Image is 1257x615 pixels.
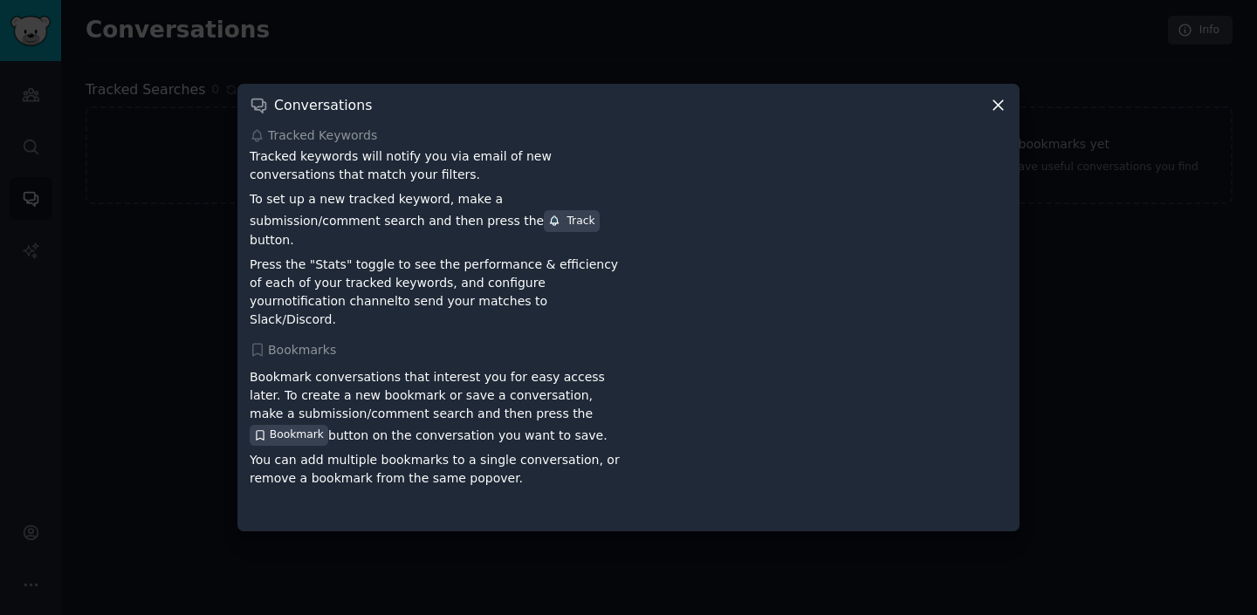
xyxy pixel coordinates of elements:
iframe: YouTube video player [635,362,1007,519]
p: You can add multiple bookmarks to a single conversation, or remove a bookmark from the same popover. [250,451,622,488]
span: Bookmark [270,427,324,443]
iframe: YouTube video player [635,147,1007,304]
p: To set up a new tracked keyword, make a submission/comment search and then press the button. [250,190,622,249]
p: Press the "Stats" toggle to see the performance & efficiency of each of your tracked keywords, an... [250,256,622,329]
a: notification channel [277,294,398,308]
p: Bookmark conversations that interest you for easy access later. To create a new bookmark or save ... [250,368,622,445]
div: Bookmarks [250,341,1007,359]
div: Track [548,214,594,229]
div: Tracked Keywords [250,126,1007,145]
h3: Conversations [274,96,372,114]
p: Tracked keywords will notify you via email of new conversations that match your filters. [250,147,622,184]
